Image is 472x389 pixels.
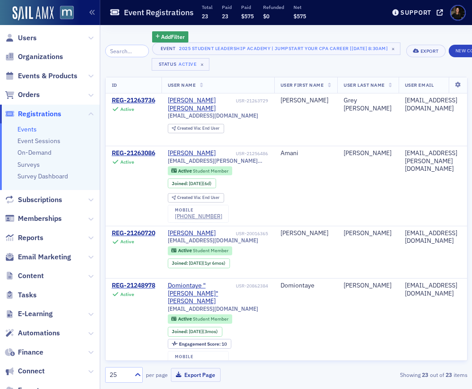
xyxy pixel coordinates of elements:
span: Joined : [172,181,189,186]
a: Memberships [5,214,62,224]
span: [EMAIL_ADDRESS][DOMAIN_NAME] [168,305,258,312]
div: Active: Active: Student Member [168,246,233,255]
div: Amani [281,149,332,157]
a: Finance [5,347,43,357]
a: E-Learning [5,309,53,319]
a: Users [5,33,37,43]
a: View Homepage [54,6,74,21]
div: USR-21256486 [217,151,268,156]
a: [PHONE_NUMBER] [175,213,222,220]
span: User Name [168,82,196,88]
a: Surveys [17,161,40,169]
a: Content [5,271,44,281]
a: [PERSON_NAME] [168,149,216,157]
img: SailAMX [13,6,54,21]
p: Paid [241,4,254,10]
span: Active [178,316,193,322]
div: Showing out of items [353,371,468,379]
span: Users [18,33,37,43]
div: Active [120,292,134,297]
a: Automations [5,328,60,338]
div: [EMAIL_ADDRESS][DOMAIN_NAME] [405,282,457,297]
button: Export [406,45,445,57]
button: AddFilter [152,31,189,42]
span: Engagement Score : [179,341,221,347]
span: $0 [263,13,269,20]
span: [DATE] [189,180,203,186]
div: [PERSON_NAME] [281,229,332,237]
div: [PHONE_NUMBER] [175,359,222,366]
div: REG-21260720 [112,229,155,237]
span: 23 [222,13,228,20]
div: USR-20862384 [236,283,268,289]
a: [PERSON_NAME] [PERSON_NAME] [168,97,234,112]
a: Tasks [5,290,37,300]
div: End User [177,126,220,131]
span: Content [18,271,44,281]
span: Student Member [193,316,229,322]
strong: 23 [421,371,430,379]
span: × [389,45,397,53]
a: [PERSON_NAME] [168,229,216,237]
span: Connect [18,366,45,376]
a: Email Marketing [5,252,71,262]
a: Registrations [5,109,61,119]
span: [EMAIL_ADDRESS][DOMAIN_NAME] [168,237,258,244]
span: [DATE] [189,328,203,334]
div: mobile [175,354,222,359]
label: per page [146,371,168,379]
a: Connect [5,366,45,376]
div: REG-21263086 [112,149,155,157]
span: Events & Products [18,71,77,81]
div: Event [159,46,178,51]
span: User First Name [281,82,324,88]
a: On-Demand [17,148,51,156]
a: Events & Products [5,71,77,81]
div: (1yr 6mos) [189,260,225,266]
div: Export [421,49,439,54]
a: REG-21248978 [112,282,155,290]
span: User Email [405,82,434,88]
span: Registrations [18,109,61,119]
button: StatusActive× [152,58,210,71]
span: Created Via : [177,194,202,200]
div: REG-21263736 [112,97,155,105]
div: Joined: 2025-04-20 00:00:00 [168,327,222,337]
a: Active Student Member [171,168,228,174]
div: Created Via: End User [168,193,224,203]
span: User Last Name [344,82,384,88]
span: Active [178,247,193,254]
div: Joined: 2024-01-18 00:00:00 [168,258,230,268]
div: [PERSON_NAME] [344,149,392,157]
div: Support [400,8,431,17]
span: Automations [18,328,60,338]
span: [EMAIL_ADDRESS][DOMAIN_NAME] [168,112,258,119]
span: Reports [18,233,43,243]
span: Student Member [193,168,229,174]
span: [EMAIL_ADDRESS][PERSON_NAME][DOMAIN_NAME] [168,157,268,164]
a: Domiontaye "[PERSON_NAME]" [PERSON_NAME] [168,282,234,305]
div: End User [177,195,220,200]
span: Orders [18,90,40,100]
div: mobile [175,207,222,213]
span: E-Learning [18,309,53,319]
span: $575 [293,13,306,20]
div: 2025 Student Leadership Academy | Jumpstart Your CPA Career [[DATE] 8:30am] [179,44,387,53]
span: ID [112,82,117,88]
span: Email Marketing [18,252,71,262]
span: [DATE] [189,260,203,266]
div: Active: Active: Student Member [168,314,233,323]
div: [PERSON_NAME] [281,97,332,105]
a: Events [17,125,37,133]
span: Memberships [18,214,62,224]
a: Active Student Member [171,248,228,254]
div: Grey [PERSON_NAME] [344,97,392,112]
div: Active [120,239,134,245]
div: Active [120,159,134,165]
div: Joined: 2025-08-05 00:00:00 [168,178,216,188]
img: SailAMX [60,6,74,20]
div: 10 [179,342,227,347]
